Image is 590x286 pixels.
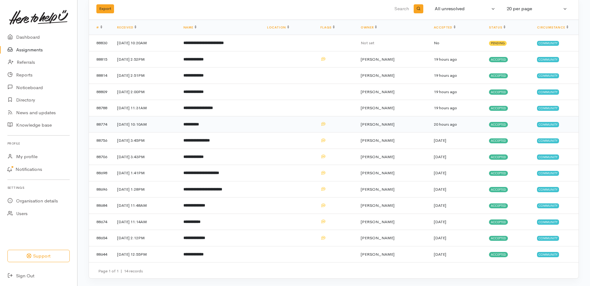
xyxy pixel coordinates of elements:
[112,165,178,181] td: [DATE] 1:41PM
[89,181,112,197] td: 88696
[361,252,394,257] span: [PERSON_NAME]
[537,203,559,208] span: Community
[112,116,178,132] td: [DATE] 10:10AM
[503,3,571,15] button: 20 per page
[537,187,559,192] span: Community
[489,106,508,111] span: Accepted
[537,154,559,159] span: Community
[537,138,559,143] span: Community
[89,230,112,246] td: 88654
[361,89,394,94] span: [PERSON_NAME]
[434,40,439,45] span: No
[361,219,394,224] span: [PERSON_NAME]
[507,5,562,12] div: 20 per page
[434,89,457,94] time: 19 hours ago
[434,219,446,224] time: [DATE]
[112,181,178,197] td: [DATE] 1:28PM
[434,154,446,159] time: [DATE]
[489,219,508,224] span: Accepted
[489,122,508,127] span: Accepted
[112,51,178,67] td: [DATE] 2:52PM
[96,25,102,29] a: #
[434,170,446,175] time: [DATE]
[112,214,178,230] td: [DATE] 11:14AM
[121,268,122,274] span: |
[361,154,394,159] span: [PERSON_NAME]
[489,236,508,241] span: Accepted
[89,67,112,84] td: 88814
[361,122,394,127] span: [PERSON_NAME]
[89,35,112,51] td: 88830
[112,230,178,246] td: [DATE] 2:12PM
[361,25,377,29] a: Owner
[537,236,559,241] span: Community
[434,203,446,208] time: [DATE]
[537,106,559,111] span: Community
[537,89,559,94] span: Community
[434,73,457,78] time: 19 hours ago
[489,187,508,192] span: Accepted
[112,197,178,214] td: [DATE] 11:48AM
[489,203,508,208] span: Accepted
[537,171,559,176] span: Community
[89,149,112,165] td: 88706
[489,25,505,29] a: Status
[117,25,136,29] a: Received
[434,57,457,62] time: 19 hours ago
[537,57,559,62] span: Community
[320,25,335,29] a: Flags
[434,235,446,240] time: [DATE]
[7,250,70,262] button: Support
[434,122,457,127] time: 20 hours ago
[267,25,289,29] a: Location
[361,57,394,62] span: [PERSON_NAME]
[89,116,112,132] td: 88774
[112,132,178,149] td: [DATE] 3:45PM
[112,67,178,84] td: [DATE] 2:51PM
[89,51,112,67] td: 88815
[537,41,559,46] span: Community
[183,25,196,29] a: Name
[489,57,508,62] span: Accepted
[7,184,70,192] h6: Settings
[89,100,112,116] td: 88788
[89,165,112,181] td: 88698
[112,246,178,262] td: [DATE] 12:55PM
[89,246,112,262] td: 88644
[361,235,394,240] span: [PERSON_NAME]
[361,187,394,192] span: [PERSON_NAME]
[89,132,112,149] td: 88756
[264,2,410,16] input: Search
[112,100,178,116] td: [DATE] 11:31AM
[434,105,457,110] time: 19 hours ago
[361,105,394,110] span: [PERSON_NAME]
[434,187,446,192] time: [DATE]
[89,214,112,230] td: 88674
[112,84,178,100] td: [DATE] 2:00PM
[361,170,394,175] span: [PERSON_NAME]
[112,35,178,51] td: [DATE] 10:20AM
[434,138,446,143] time: [DATE]
[431,3,499,15] button: All unresolved
[98,268,143,274] small: Page 1 of 1 14 records
[112,149,178,165] td: [DATE] 3:43PM
[489,89,508,94] span: Accepted
[489,73,508,78] span: Accepted
[361,138,394,143] span: [PERSON_NAME]
[489,154,508,159] span: Accepted
[361,40,374,45] span: Not set
[489,41,507,46] span: Pending
[537,219,559,224] span: Community
[537,122,559,127] span: Community
[537,25,568,29] a: Circumstance
[489,171,508,176] span: Accepted
[89,197,112,214] td: 88684
[434,25,456,29] a: Accepted
[489,252,508,257] span: Accepted
[361,73,394,78] span: [PERSON_NAME]
[96,4,114,13] button: Export
[7,139,70,148] h6: Profile
[361,203,394,208] span: [PERSON_NAME]
[435,5,490,12] div: All unresolved
[89,84,112,100] td: 88809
